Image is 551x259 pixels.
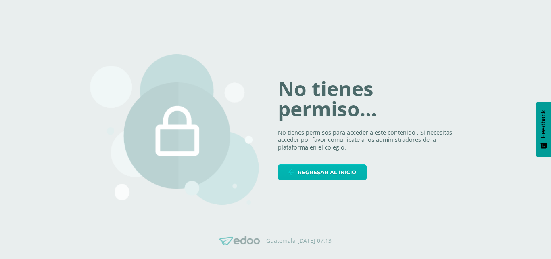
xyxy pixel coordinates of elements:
p: Guatemala [DATE] 07:13 [266,237,332,244]
h1: No tienes permiso... [278,79,461,119]
img: 403.png [90,54,259,205]
p: No tienes permisos para acceder a este contenido , Si necesitas acceder por favor comunicate a lo... [278,129,461,152]
span: Feedback [540,110,547,138]
a: Regresar al inicio [278,164,367,180]
button: Feedback - Mostrar encuesta [536,102,551,157]
span: Regresar al inicio [298,165,356,180]
img: Edoo [219,236,260,246]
